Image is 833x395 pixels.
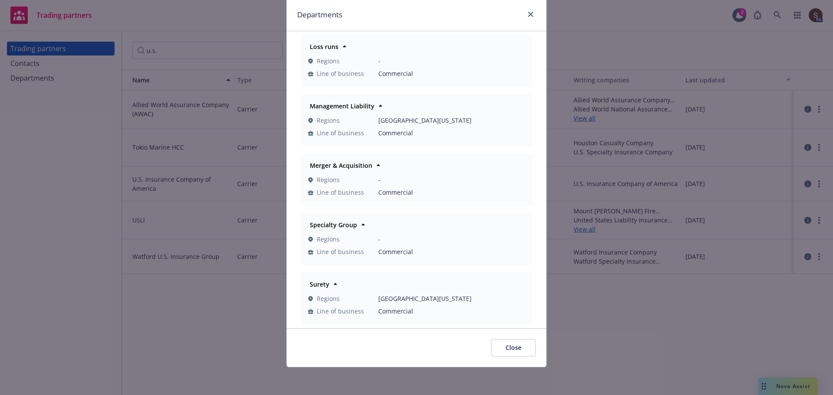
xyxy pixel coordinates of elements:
[310,42,338,51] strong: Loss runs
[310,161,372,170] strong: Merger & Acquisition
[297,9,342,20] h1: Departments
[491,339,536,356] button: Close
[525,9,536,20] a: close
[317,247,364,256] span: Line of business
[317,307,364,316] span: Line of business
[317,235,340,244] span: Regions
[310,102,374,110] strong: Management Liability
[378,235,525,244] span: -
[317,69,364,78] span: Line of business
[378,247,525,256] span: Commercial
[378,56,525,65] span: -
[310,221,357,229] strong: Specialty Group
[317,175,340,184] span: Regions
[378,116,525,125] span: [GEOGRAPHIC_DATA][US_STATE]
[317,116,340,125] span: Regions
[378,128,525,137] span: Commercial
[317,128,364,137] span: Line of business
[378,188,525,197] span: Commercial
[310,280,329,288] strong: Surety
[317,188,364,197] span: Line of business
[505,343,521,352] span: Close
[378,69,525,78] span: Commercial
[378,294,525,303] span: [GEOGRAPHIC_DATA][US_STATE]
[378,307,525,316] span: Commercial
[317,294,340,303] span: Regions
[317,56,340,65] span: Regions
[378,175,525,184] span: -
